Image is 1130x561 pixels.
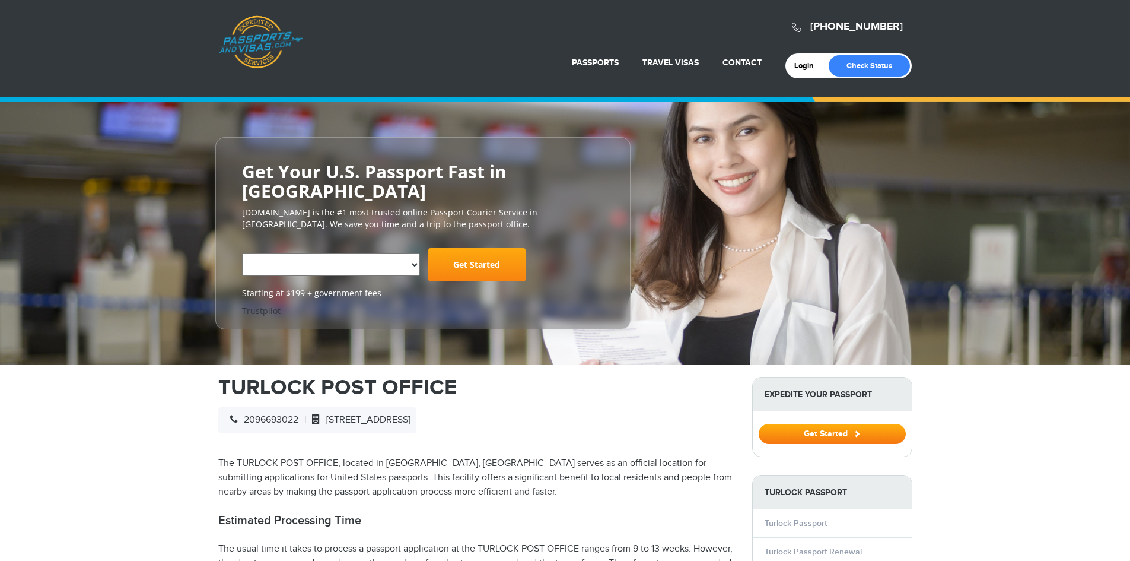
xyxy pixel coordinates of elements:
p: The TURLOCK POST OFFICE, located in [GEOGRAPHIC_DATA], [GEOGRAPHIC_DATA] serves as an official lo... [218,457,734,499]
a: Check Status [829,55,910,77]
a: Get Started [428,248,526,281]
span: [STREET_ADDRESS] [306,414,410,426]
a: Get Started [759,429,906,438]
button: Get Started [759,424,906,444]
a: Contact [722,58,762,68]
a: Turlock Passport Renewal [765,547,862,557]
span: 2096693022 [224,414,298,426]
a: Travel Visas [642,58,699,68]
a: Login [794,61,822,71]
a: Passports [572,58,619,68]
p: [DOMAIN_NAME] is the #1 most trusted online Passport Courier Service in [GEOGRAPHIC_DATA]. We sav... [242,207,604,230]
h1: TURLOCK POST OFFICE [218,377,734,398]
span: Starting at $199 + government fees [242,287,604,299]
h2: Estimated Processing Time [218,514,734,528]
a: Turlock Passport [765,518,827,528]
a: [PHONE_NUMBER] [810,20,903,33]
div: | [218,407,416,433]
strong: Turlock Passport [753,476,912,509]
h2: Get Your U.S. Passport Fast in [GEOGRAPHIC_DATA] [242,161,604,201]
a: Trustpilot [242,305,281,316]
strong: Expedite Your Passport [753,378,912,411]
a: Passports & [DOMAIN_NAME] [219,15,303,69]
